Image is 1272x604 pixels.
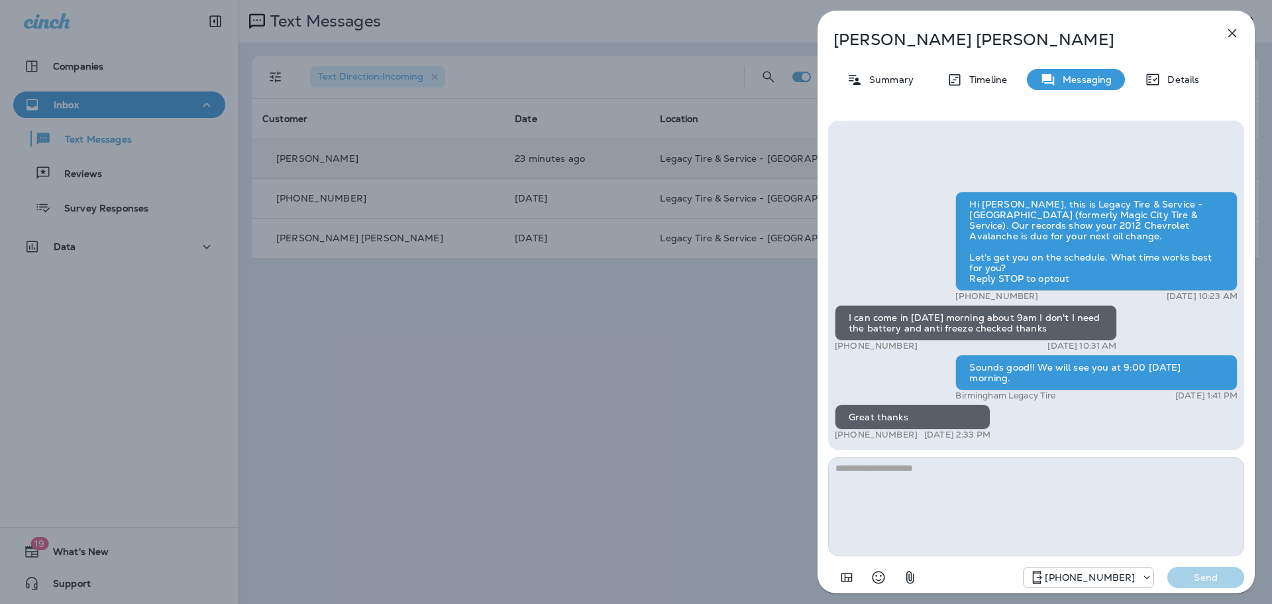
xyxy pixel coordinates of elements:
[833,30,1195,49] p: [PERSON_NAME] [PERSON_NAME]
[835,341,918,351] p: [PHONE_NUMBER]
[1024,570,1153,585] div: +1 (205) 606-2088
[863,74,914,85] p: Summary
[1047,341,1116,351] p: [DATE] 10:31 AM
[963,74,1007,85] p: Timeline
[955,192,1238,291] div: Hi [PERSON_NAME], this is Legacy Tire & Service - [GEOGRAPHIC_DATA] (formerly Magic City Tire & S...
[955,355,1238,391] div: Sounds good!! We will see you at 9:00 [DATE] morning.
[835,305,1117,341] div: I can come in [DATE] morning about 9am I don't I need the battery and anti freeze checked thanks
[1045,572,1135,583] p: [PHONE_NUMBER]
[955,391,1055,401] p: Birmingham Legacy Tire
[865,564,892,591] button: Select an emoji
[835,404,990,430] div: Great thanks
[833,564,860,591] button: Add in a premade template
[835,430,918,440] p: [PHONE_NUMBER]
[1056,74,1112,85] p: Messaging
[924,430,990,440] p: [DATE] 2:33 PM
[955,291,1038,302] p: [PHONE_NUMBER]
[1161,74,1199,85] p: Details
[1175,391,1238,401] p: [DATE] 1:41 PM
[1167,291,1238,302] p: [DATE] 10:23 AM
